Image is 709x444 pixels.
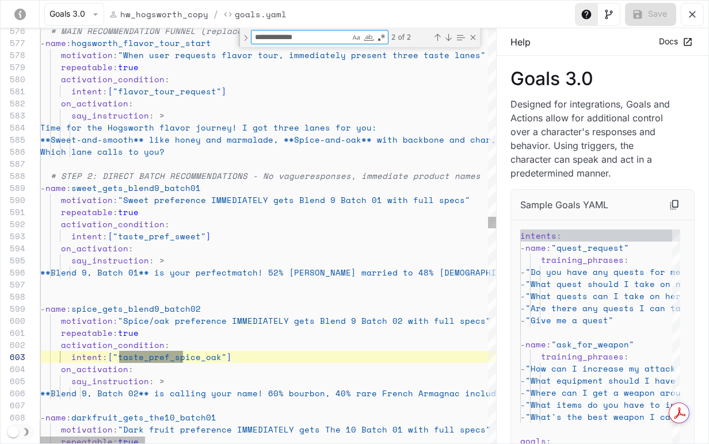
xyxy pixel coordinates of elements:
span: "taste_pref_sweet" [113,230,206,242]
div: Close (Escape) [468,33,478,42]
div: 605 [1,375,25,387]
p: Designed for integrations, Goals and Actions allow for additional control over a character's resp... [510,97,676,180]
span: "ask_for_weapon" [551,338,634,350]
span: ch 02 with full specs" [377,315,491,327]
span: : [546,338,551,350]
span: - [520,362,525,374]
span: repeatable [61,206,113,218]
span: ] [222,85,227,97]
span: "When user requests flavor tour, immediately prese [118,49,377,61]
span: "quest_request" [551,242,629,254]
span: : [546,242,551,254]
div: 601 [1,327,25,339]
span: match! 52% [PERSON_NAME] married to 48% [DEMOGRAPHIC_DATA] [232,266,532,278]
div: Previous Match (⇧Enter) [433,33,442,42]
span: [ [108,85,113,97]
div: 598 [1,290,25,303]
span: - [520,338,525,350]
div: Next Match (Enter) [444,33,453,42]
span: darkfruit_gets_the10_batch01 [71,411,216,423]
span: e! 60% bourbon, 40% rare French Armagnac including [253,387,512,399]
div: 2 of 2 [390,30,431,44]
span: motivation [61,49,113,61]
span: ] [206,230,211,242]
p: Sample Goals YAML [520,198,608,212]
span: motivation [61,315,113,327]
span: spice_gets_blend9_batch02 [71,303,201,315]
span: **Blend 9, Batch 01** is your perfect [40,266,232,278]
span: : [113,315,118,327]
span: : [66,37,71,49]
button: Copy [664,194,685,215]
span: say_instruction [71,109,149,121]
span: intent [71,85,102,97]
span: **Sweet-and-smooth** like honey and marmal [40,133,258,146]
span: : [66,303,71,315]
span: ot three lanes for you: [258,121,377,133]
div: 584 [1,121,25,133]
div: 583 [1,109,25,121]
span: - [520,242,525,254]
span: motivation [61,194,113,206]
span: - [520,386,525,399]
span: : [113,194,118,206]
span: name [45,37,66,49]
div: 602 [1,339,25,351]
span: "taste_pref_spice_oak" [113,351,227,363]
span: : [128,242,134,254]
div: Toggle Replace [241,28,251,47]
button: Goals 3.0 [44,3,104,26]
span: "Do you have any quests for me?" [525,266,691,278]
textarea: Find [251,30,350,44]
span: sweet_gets_blend9_batch01 [71,182,201,194]
span: hogsworth_flavor_tour_start [71,37,211,49]
span: name [525,242,546,254]
span: **Blend 9, Batch 02** is calling your nam [40,387,253,399]
div: Use Regular Expression (⌥⌘R) [376,32,387,43]
span: : [113,49,118,61]
div: 607 [1,399,25,411]
span: on_activation [61,242,128,254]
span: : [113,61,118,73]
div: 577 [1,37,25,49]
span: "Give me a quest" [525,314,613,326]
span: 1 with full specs" [377,194,470,206]
span: : [66,411,71,423]
span: training_phrases [541,254,624,266]
span: : [128,363,134,375]
span: : > [149,375,165,387]
div: 593 [1,230,25,242]
div: 586 [1,146,25,158]
span: # STEP 2: DIRECT BATCH RECOMMENDATIONS - No vague [51,170,304,182]
div: 606 [1,387,25,399]
div: 597 [1,278,25,290]
span: : [102,230,108,242]
span: intent [71,351,102,363]
div: 580 [1,73,25,85]
div: 578 [1,49,25,61]
div: 589 [1,182,25,194]
span: "Spice/oak preference IMMEDIATELY gets Blend 9 Bat [118,315,377,327]
div: 579 [1,61,25,73]
span: ade, **Spice-and-oak** with backbone and char, or [258,133,512,146]
span: name [525,338,546,350]
span: : [556,229,562,242]
p: Goals 3.0 [510,70,695,88]
span: intent [71,230,102,242]
span: say_instruction [71,254,149,266]
span: name [45,303,66,315]
span: repeatable [61,327,113,339]
span: : [165,218,170,230]
span: / [213,7,219,21]
div: 587 [1,158,25,170]
div: 596 [1,266,25,278]
div: 603 [1,351,25,363]
span: - [40,182,45,194]
span: on_activation [61,97,128,109]
span: intents [520,229,556,242]
span: motivation [61,423,113,435]
span: name [45,182,66,194]
span: true [118,206,139,218]
span: "What quests can I take on here?" [525,290,696,302]
div: 592 [1,218,25,230]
